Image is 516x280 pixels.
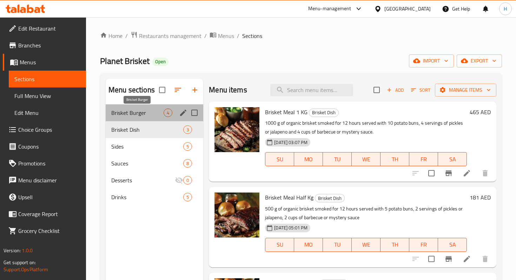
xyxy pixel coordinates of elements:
button: MO [294,152,323,166]
span: 4 [164,110,172,116]
button: export [457,54,502,67]
a: Home [100,32,123,40]
span: 3 [184,126,192,133]
button: Manage items [435,84,496,97]
a: Grocery Checklist [3,222,86,239]
span: Add [386,86,405,94]
span: Sauces [111,159,183,168]
button: TU [323,152,352,166]
span: FR [412,240,435,250]
span: Grocery Checklist [18,227,80,235]
span: Brisket Meal Half Kg [265,192,313,203]
a: Restaurants management [131,31,201,40]
span: WE [355,154,378,164]
span: Brisket Meal 1 KG [265,107,307,117]
nav: Menu sections [106,102,203,208]
div: Brisket Dish [309,109,339,117]
h6: 465 AED [470,107,491,117]
a: Coupons [3,138,86,155]
button: FR [409,152,438,166]
button: Branch-specific-item [440,165,457,182]
span: Version: [4,246,21,255]
a: Choice Groups [3,121,86,138]
a: Branches [3,37,86,54]
span: SU [268,240,291,250]
button: delete [477,250,494,267]
span: Sort sections [170,82,186,98]
span: H [504,5,507,13]
div: Sides5 [106,138,203,155]
span: Sort [411,86,430,94]
a: Edit Menu [9,104,86,121]
button: TH [381,152,409,166]
span: Manage items [441,86,491,95]
button: SU [265,238,294,252]
button: Branch-specific-item [440,250,457,267]
button: delete [477,165,494,182]
div: Desserts0 [106,172,203,189]
a: Edit menu item [463,255,471,263]
div: Brisket Dish [315,194,345,202]
span: Select all sections [155,83,170,97]
span: Coverage Report [18,210,80,218]
span: Sort items [406,85,435,96]
button: WE [352,238,381,252]
button: SA [438,238,467,252]
input: search [270,84,353,96]
a: Menus [3,54,86,71]
button: Add section [186,82,203,98]
a: Promotions [3,155,86,172]
span: [DATE] 05:01 PM [271,224,310,231]
span: SU [268,154,291,164]
span: Sections [242,32,262,40]
button: import [409,54,454,67]
div: Open [152,58,168,66]
img: Brisket Meal 1 KG [214,107,259,152]
span: Brisket Burger [111,109,164,117]
a: Coverage Report [3,206,86,222]
span: Get support on: [4,258,36,267]
a: Upsell [3,189,86,206]
span: Restaurants management [139,32,201,40]
a: Sections [9,71,86,87]
span: Select section [369,83,384,97]
span: Branches [18,41,80,50]
span: export [462,57,496,65]
button: SA [438,152,467,166]
span: Menus [218,32,234,40]
span: Drinks [111,193,183,201]
span: TH [383,240,406,250]
span: Upsell [18,193,80,201]
button: Sort [409,85,432,96]
button: WE [352,152,381,166]
h2: Menu sections [108,85,155,95]
span: SA [441,240,464,250]
div: Drinks5 [106,189,203,206]
span: Select to update [424,252,439,266]
span: MO [297,240,320,250]
button: TU [323,238,352,252]
div: Sides [111,142,183,151]
div: Sauces8 [106,155,203,172]
div: items [183,125,192,134]
span: Desserts [111,176,175,184]
div: [GEOGRAPHIC_DATA] [384,5,431,13]
span: 0 [184,177,192,184]
a: Edit menu item [463,169,471,177]
a: Support.OpsPlatform [4,265,48,274]
span: [DATE] 03:07 PM [271,139,310,146]
a: Menus [210,31,234,40]
p: 500 g of organic brisket smoked for 12 hours served with 5 potato buns, 2 servings of pickles or ... [265,204,467,222]
div: Brisket Burger4edit [106,104,203,121]
div: Menu-management [308,5,351,13]
div: items [183,176,192,184]
span: Sections [14,75,80,83]
p: 1000 g of organic brisket smoked for 12 hours served with 10 potato buns, 4 servings of pickles o... [265,119,467,136]
div: items [183,142,192,151]
span: Promotions [18,159,80,168]
button: SU [265,152,294,166]
span: Planet Brisket [100,53,150,69]
button: TH [381,238,409,252]
li: / [237,32,239,40]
